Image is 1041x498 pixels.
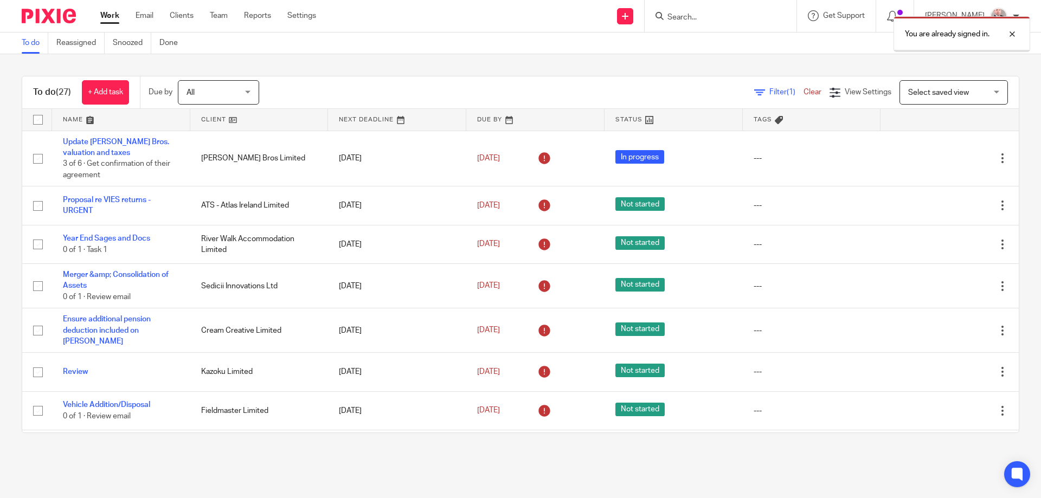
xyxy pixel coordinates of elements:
a: Ensure additional pension deduction included on [PERSON_NAME] [63,315,151,345]
td: Fieldmaster Limited [190,391,329,430]
a: Reports [244,10,271,21]
span: View Settings [845,88,891,96]
a: Snoozed [113,33,151,54]
span: (1) [787,88,795,96]
p: Due by [149,87,172,98]
span: (27) [56,88,71,96]
span: Select saved view [908,89,969,96]
div: --- [754,405,870,416]
td: River Walk Accommodation Limited [190,225,329,263]
span: [DATE] [477,327,500,334]
td: ATS - Atlas Ireland Limited [190,186,329,225]
div: --- [754,366,870,377]
a: Team [210,10,228,21]
a: Clear [804,88,821,96]
h1: To do [33,87,71,98]
td: [DATE] [328,225,466,263]
span: In progress [615,150,664,164]
span: 0 of 1 · Review email [63,412,131,420]
span: Not started [615,197,665,211]
span: Not started [615,322,665,336]
td: Waterford GAA Sport CLG [190,430,329,469]
td: [DATE] [328,131,466,186]
span: 0 of 1 · Task 1 [63,246,107,254]
td: Sedicii Innovations Ltd [190,264,329,308]
a: Proposal re VIES returns - URGENT [63,196,151,215]
div: --- [754,325,870,336]
span: [DATE] [477,241,500,248]
a: Settings [287,10,316,21]
a: Email [136,10,153,21]
a: Clients [170,10,194,21]
img: Pixie [22,9,76,23]
div: --- [754,200,870,211]
div: --- [754,153,870,164]
a: Year End Sages and Docs [63,235,150,242]
span: All [187,89,195,96]
a: Work [100,10,119,21]
td: [DATE] [328,353,466,391]
p: You are already signed in. [905,29,989,40]
img: ComerfordFoley-30PS%20-%20Ger%201.jpg [990,8,1007,25]
span: [DATE] [477,282,500,290]
span: 3 of 6 · Get confirmation of their agreement [63,160,170,179]
td: [DATE] [328,186,466,225]
span: Not started [615,364,665,377]
a: + Add task [82,80,129,105]
td: [PERSON_NAME] Bros Limited [190,131,329,186]
a: Done [159,33,186,54]
span: Tags [754,117,772,122]
td: [DATE] [328,264,466,308]
a: Reassigned [56,33,105,54]
a: Vehicle Addition/Disposal [63,401,150,409]
td: [DATE] [328,391,466,430]
span: [DATE] [477,154,500,162]
span: Not started [615,236,665,250]
td: [DATE] [328,308,466,353]
span: [DATE] [477,407,500,415]
td: Cream Creative Limited [190,308,329,353]
td: Kazoku Limited [190,353,329,391]
a: Review [63,368,88,376]
span: Filter [769,88,804,96]
span: 0 of 1 · Review email [63,293,131,301]
a: Update [PERSON_NAME] Bros. valuation and taxes [63,138,169,157]
a: To do [22,33,48,54]
span: [DATE] [477,202,500,209]
td: [DATE] [328,430,466,469]
span: [DATE] [477,368,500,376]
span: Not started [615,403,665,416]
div: --- [754,281,870,292]
span: Not started [615,278,665,292]
div: --- [754,239,870,250]
a: Merger &amp; Consolidation of Assets [63,271,169,289]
